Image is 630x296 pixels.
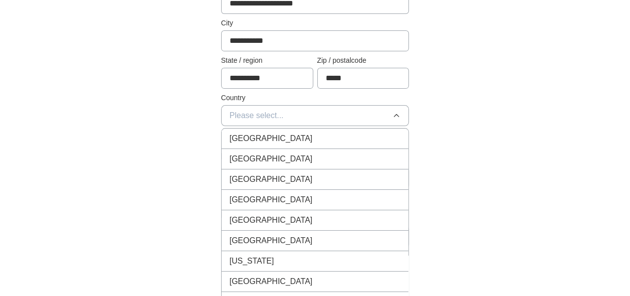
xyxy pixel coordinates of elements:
label: Country [221,93,409,103]
span: [GEOGRAPHIC_DATA] [230,276,313,288]
label: State / region [221,55,313,66]
button: Please select... [221,105,409,126]
span: [GEOGRAPHIC_DATA] [230,235,313,247]
span: [GEOGRAPHIC_DATA] [230,153,313,165]
span: Please select... [230,110,284,122]
span: [GEOGRAPHIC_DATA] [230,133,313,145]
span: [GEOGRAPHIC_DATA] [230,214,313,226]
label: Zip / postalcode [317,55,409,66]
span: [GEOGRAPHIC_DATA] [230,173,313,185]
span: [US_STATE] [230,255,274,267]
span: [GEOGRAPHIC_DATA] [230,194,313,206]
label: City [221,18,409,28]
